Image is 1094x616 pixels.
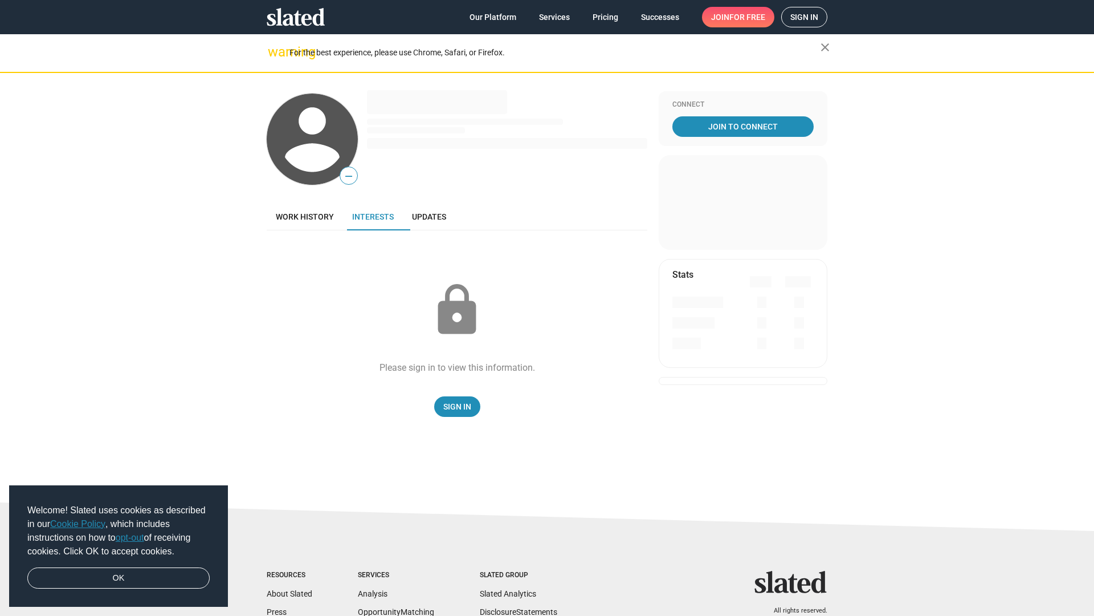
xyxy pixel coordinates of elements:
div: For the best experience, please use Chrome, Safari, or Firefox. [289,45,820,60]
span: Interests [352,212,394,221]
span: Join To Connect [675,116,811,137]
span: Sign In [443,396,471,417]
a: Updates [403,203,455,230]
a: Join To Connect [672,116,814,137]
span: Our Platform [470,7,516,27]
div: Connect [672,100,814,110]
span: Join [711,7,765,27]
span: Work history [276,212,334,221]
span: Services [539,7,570,27]
a: Our Platform [460,7,525,27]
mat-icon: close [818,40,832,54]
a: About Slated [267,589,312,598]
span: Welcome! Slated uses cookies as described in our , which includes instructions on how to of recei... [27,504,210,558]
mat-card-title: Stats [672,269,693,281]
a: Joinfor free [702,7,774,27]
span: Successes [641,7,679,27]
div: Resources [267,571,312,580]
div: Please sign in to view this information. [379,362,535,374]
a: Interests [343,203,403,230]
div: Services [358,571,434,580]
div: Slated Group [480,571,557,580]
a: Sign In [434,396,480,417]
a: opt-out [116,533,144,542]
span: for free [729,7,765,27]
span: Sign in [790,7,818,27]
a: Work history [267,203,343,230]
mat-icon: lock [428,282,485,339]
mat-icon: warning [268,45,281,59]
div: cookieconsent [9,485,228,607]
a: dismiss cookie message [27,568,210,589]
span: Updates [412,212,446,221]
a: Sign in [781,7,827,27]
span: — [340,169,357,184]
span: Pricing [593,7,618,27]
a: Slated Analytics [480,589,536,598]
a: Pricing [583,7,627,27]
a: Analysis [358,589,387,598]
a: Cookie Policy [50,519,105,529]
a: Successes [632,7,688,27]
a: Services [530,7,579,27]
